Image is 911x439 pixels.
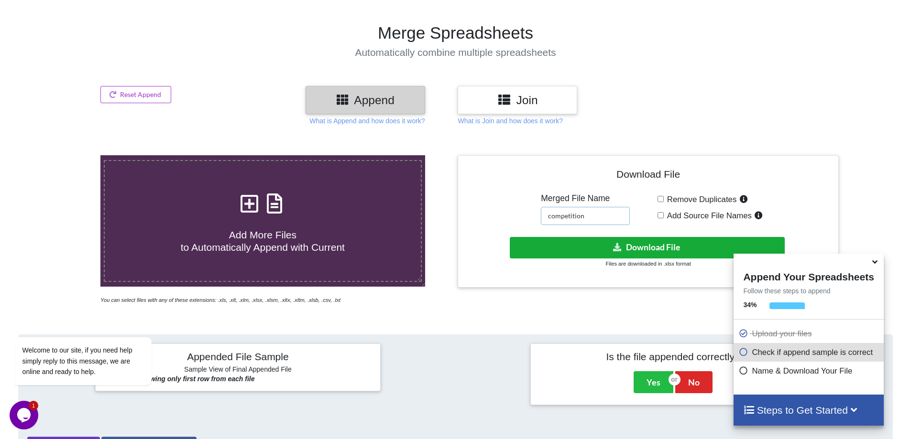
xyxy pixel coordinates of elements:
iframe: chat widget [10,401,40,429]
button: Reset Append [100,86,171,103]
p: What is Join and how does it work? [458,116,562,126]
p: Follow these steps to append [734,286,883,296]
i: You can select files with any of these extensions: .xls, .xlt, .xlm, .xlsx, .xlsm, .xltx, .xltm, ... [100,297,340,303]
h3: Append [313,93,418,107]
small: Files are downloaded in .xlsx format [605,261,691,267]
button: No [675,371,713,393]
input: Enter File Name [541,207,630,225]
span: Remove Duplicates [664,195,737,204]
h6: Sample View of Final Appended File [102,365,373,375]
h4: Append Your Spreadsheets [734,268,883,283]
button: Yes [634,371,673,393]
span: Add More Files to Automatically Append with Current [181,229,345,252]
p: Name & Download Your File [738,365,881,377]
b: Showing only first row from each file [138,375,255,383]
p: Upload your files [738,328,881,340]
b: 34 % [743,301,757,309]
h3: Join [465,93,570,107]
iframe: chat widget [10,251,182,396]
h5: Merged File Name [541,193,630,203]
span: Add Source File Names [664,211,752,220]
h4: Download File [465,162,831,190]
h4: Appended File Sample [102,351,373,364]
p: Check if append sample is correct [738,346,881,358]
p: What is Append and how does it work? [309,116,425,126]
button: Download File [510,237,785,258]
h4: Is the file appended correctly? [538,351,809,363]
h4: Steps to Get Started [743,404,874,416]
